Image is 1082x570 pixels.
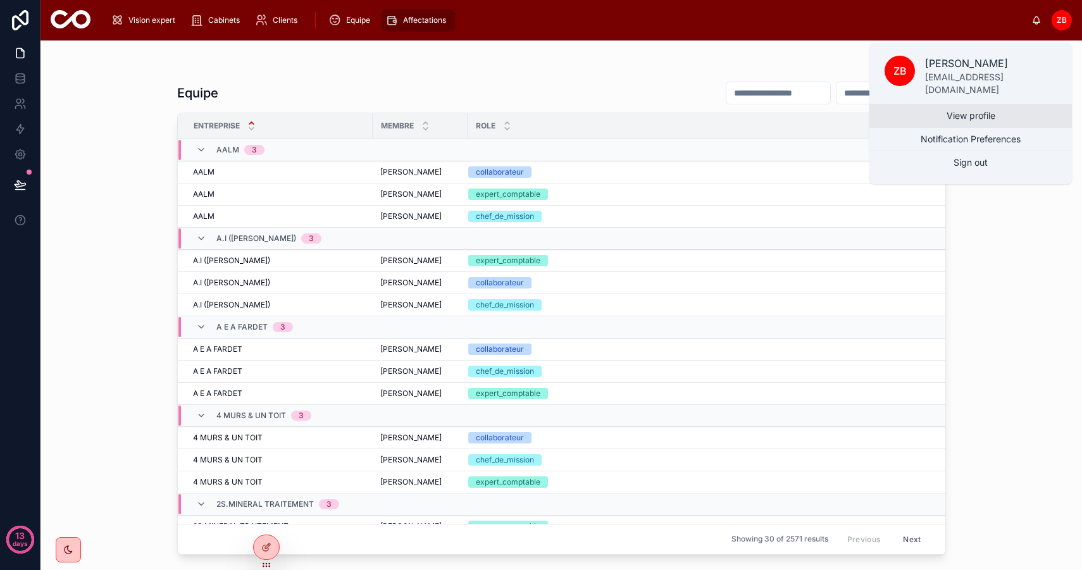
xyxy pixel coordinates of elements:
a: Affectations [382,9,455,32]
a: 4 MURS & UN TOIT [193,477,365,487]
a: [PERSON_NAME] [380,477,460,487]
a: 4 MURS & UN TOIT [193,433,365,443]
span: Equipe [346,15,370,25]
a: A.I ([PERSON_NAME]) [193,278,365,288]
span: Vision expert [128,15,175,25]
div: collaborateur [476,432,524,443]
a: A E A FARDET [193,366,365,376]
a: chef_de_mission [468,211,929,222]
a: Vision expert [107,9,184,32]
div: 3 [299,411,304,421]
span: [PERSON_NAME] [380,211,442,221]
span: 4 MURS & UN TOIT [193,477,263,487]
a: [PERSON_NAME] [380,433,460,443]
a: expert_comptable [468,189,929,200]
span: A.I ([PERSON_NAME]) [193,256,270,266]
div: chef_de_mission [476,454,534,466]
span: [PERSON_NAME] [380,477,442,487]
span: A E A FARDET [216,322,268,332]
span: Affectations [403,15,446,25]
h1: Equipe [177,84,218,102]
a: collaborateur [468,166,929,178]
a: A.I ([PERSON_NAME]) [193,300,365,310]
a: [PERSON_NAME] [380,189,460,199]
span: [PERSON_NAME] [380,366,442,376]
a: [PERSON_NAME] [380,455,460,465]
div: chef_de_mission [476,299,534,311]
p: [PERSON_NAME] [925,56,1057,71]
a: collaborateur [468,344,929,355]
span: AALM [193,189,215,199]
span: Cabinets [208,15,240,25]
a: expert_comptable [468,476,929,488]
a: collaborateur [468,432,929,443]
img: App logo [51,10,90,30]
span: [PERSON_NAME] [380,300,442,310]
span: ZB [1057,15,1067,25]
a: expert_comptable [468,255,929,266]
span: AALM [193,211,215,221]
span: A E A FARDET [193,366,242,376]
button: Notification Preferences [869,128,1072,151]
span: A.I ([PERSON_NAME]) [216,233,296,244]
div: chef_de_mission [476,211,534,222]
span: 4 MURS & UN TOIT [216,411,286,421]
div: collaborateur [476,166,524,178]
span: [PERSON_NAME] [380,344,442,354]
a: [PERSON_NAME] [380,256,460,266]
a: AALM [193,167,365,177]
span: 4 MURS & UN TOIT [193,433,263,443]
button: Next [894,530,930,549]
div: scrollable content [101,6,1031,34]
span: ZB [893,63,907,78]
span: A E A FARDET [193,344,242,354]
span: A.I ([PERSON_NAME]) [193,278,270,288]
a: [PERSON_NAME] [380,278,460,288]
button: Sign out [869,151,1072,174]
p: [EMAIL_ADDRESS][DOMAIN_NAME] [925,71,1057,96]
span: Membre [381,121,414,131]
a: 2S.MINERAL TRAITEMENT [193,521,365,531]
a: AALM [193,189,365,199]
a: chef_de_mission [468,299,929,311]
a: collaborateur [468,277,929,288]
a: AALM [193,211,365,221]
div: expert_comptable [476,476,540,488]
div: expert_comptable [476,388,540,399]
a: A E A FARDET [193,388,365,399]
div: 3 [326,499,332,509]
p: days [13,535,28,552]
a: expert_comptable [468,388,929,399]
span: AALM [216,145,239,155]
span: AALM [193,167,215,177]
span: [PERSON_NAME] [380,433,442,443]
a: 4 MURS & UN TOIT [193,455,365,465]
a: View profile [869,104,1072,127]
div: collaborateur [476,277,524,288]
span: Showing 30 of 2571 results [731,535,828,545]
a: [PERSON_NAME] [380,366,460,376]
span: [PERSON_NAME] [380,189,442,199]
div: 3 [280,322,285,332]
div: expert_comptable [476,255,540,266]
span: [PERSON_NAME] [380,167,442,177]
a: [PERSON_NAME] [380,344,460,354]
span: Role [476,121,495,131]
span: 2S.MINERAL TRAITEMENT [193,521,289,531]
span: [PERSON_NAME] [380,455,442,465]
a: A.I ([PERSON_NAME]) [193,256,365,266]
div: chef_de_mission [476,366,534,377]
div: 3 [309,233,314,244]
div: 3 [252,145,257,155]
a: [PERSON_NAME] [380,521,460,531]
a: Equipe [325,9,379,32]
span: A E A FARDET [193,388,242,399]
a: Clients [251,9,306,32]
a: A E A FARDET [193,344,365,354]
span: [PERSON_NAME] [380,278,442,288]
a: [PERSON_NAME] [380,211,460,221]
span: A.I ([PERSON_NAME]) [193,300,270,310]
a: chef_de_mission [468,454,929,466]
span: [PERSON_NAME] [380,388,442,399]
a: chef_de_mission [468,366,929,377]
